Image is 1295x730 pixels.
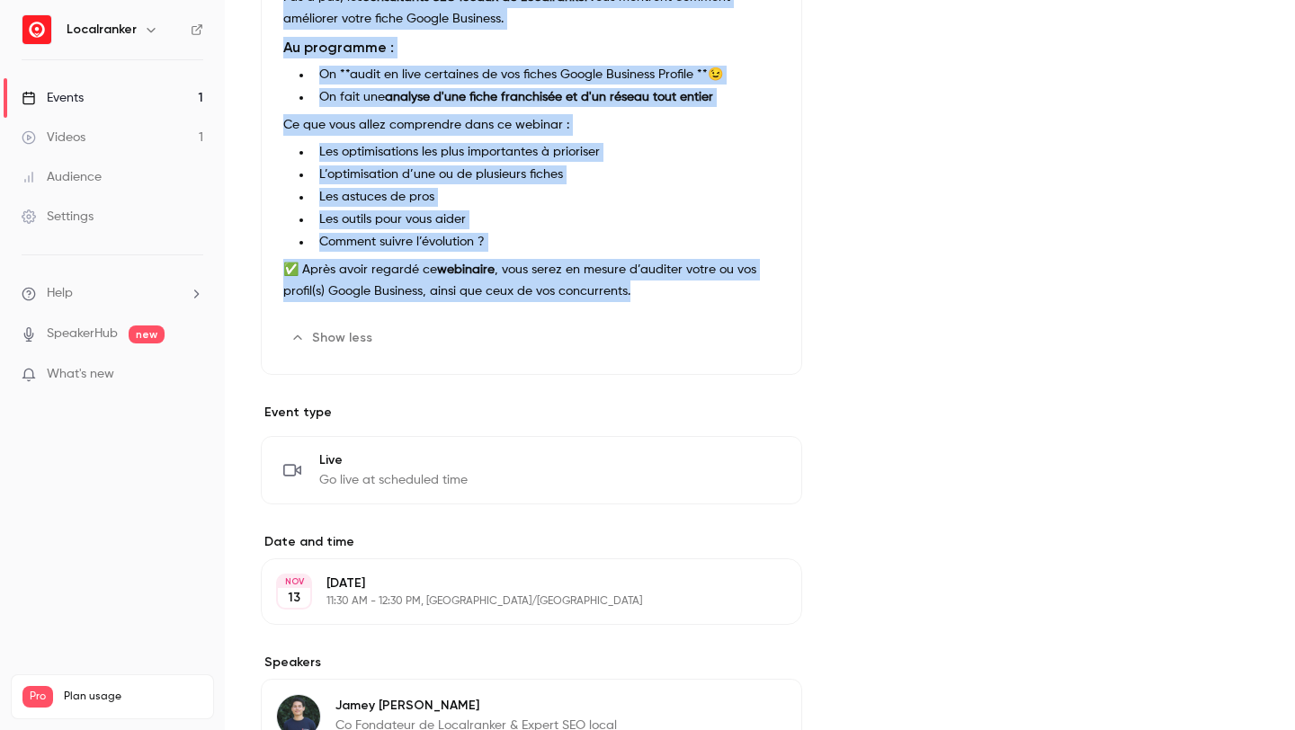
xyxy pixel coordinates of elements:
button: Show less [283,324,383,352]
li: help-dropdown-opener [22,284,203,303]
span: Go live at scheduled time [319,471,468,489]
p: 11:30 AM - 12:30 PM, [GEOGRAPHIC_DATA]/[GEOGRAPHIC_DATA] [326,594,707,609]
span: What's new [47,365,114,384]
h3: Au programme : [283,37,780,58]
p: Jamey [PERSON_NAME] [335,697,685,715]
span: Plan usage [64,690,202,704]
li: Comment suivre l’évolution ? [312,233,780,252]
label: Date and time [261,533,802,551]
span: new [129,325,165,343]
span: Pro [22,686,53,708]
p: [DATE] [326,574,707,592]
p: Event type [261,404,802,422]
li: Les optimisations les plus importantes à prioriser [312,143,780,162]
a: SpeakerHub [47,325,118,343]
span: Live [319,451,468,469]
p: Ce que vous allez comprendre dans ce webinar : [283,114,780,136]
li: On fait une [312,88,780,107]
li: On **audit en live certaines de vos fiches Google Business Profile **😉 [312,66,780,85]
div: Videos [22,129,85,147]
div: Settings [22,208,94,226]
div: NOV [278,575,310,588]
li: L’optimisation d’une ou de plusieurs fiches [312,165,780,184]
label: Speakers [261,654,802,672]
h6: Localranker [67,21,137,39]
span: Help [47,284,73,303]
div: Events [22,89,84,107]
strong: webinaire [437,263,495,276]
li: Les outils pour vous aider [312,210,780,229]
p: ✅ Après avoir regardé ce , vous serez en mesure d’auditer votre ou vos profil(s) Google Business,... [283,259,780,302]
li: Les astuces de pros [312,188,780,207]
img: Localranker [22,15,51,44]
div: Audience [22,168,102,186]
p: 13 [288,589,300,607]
strong: analyse d'une fiche franchisée et d'un réseau tout entier [385,91,713,103]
